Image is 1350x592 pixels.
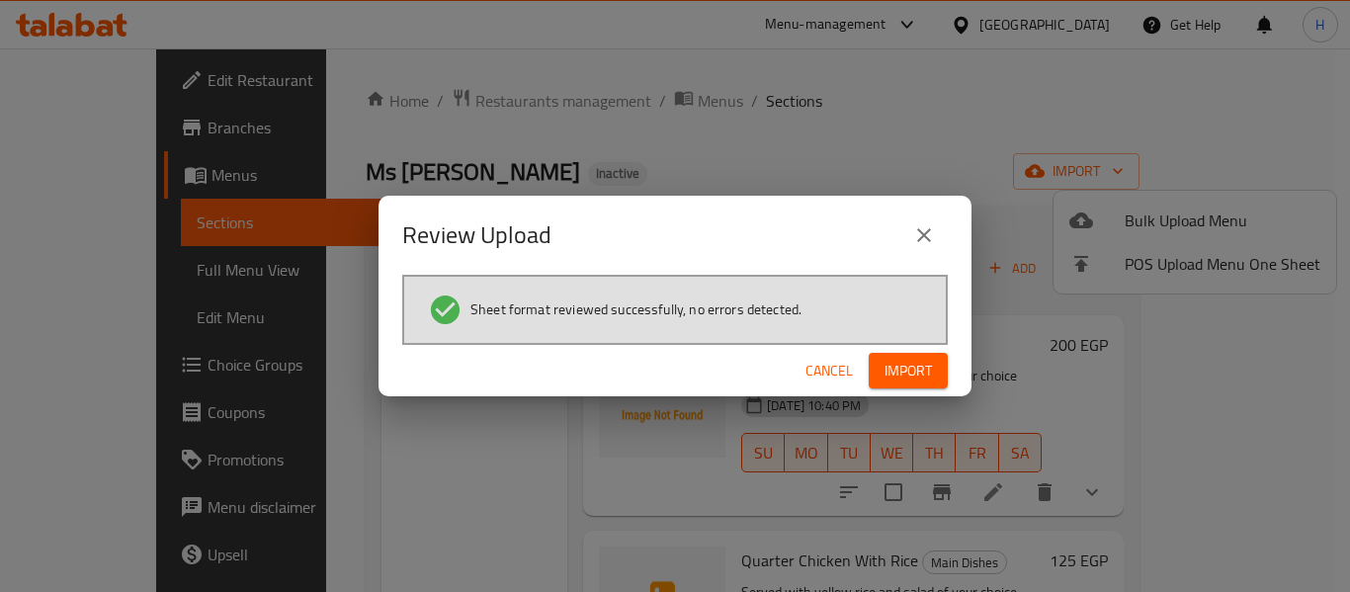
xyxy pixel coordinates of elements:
[798,353,861,389] button: Cancel
[402,219,551,251] h2: Review Upload
[470,299,802,319] span: Sheet format reviewed successfully, no errors detected.
[805,359,853,383] span: Cancel
[885,359,932,383] span: Import
[869,353,948,389] button: Import
[900,211,948,259] button: close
